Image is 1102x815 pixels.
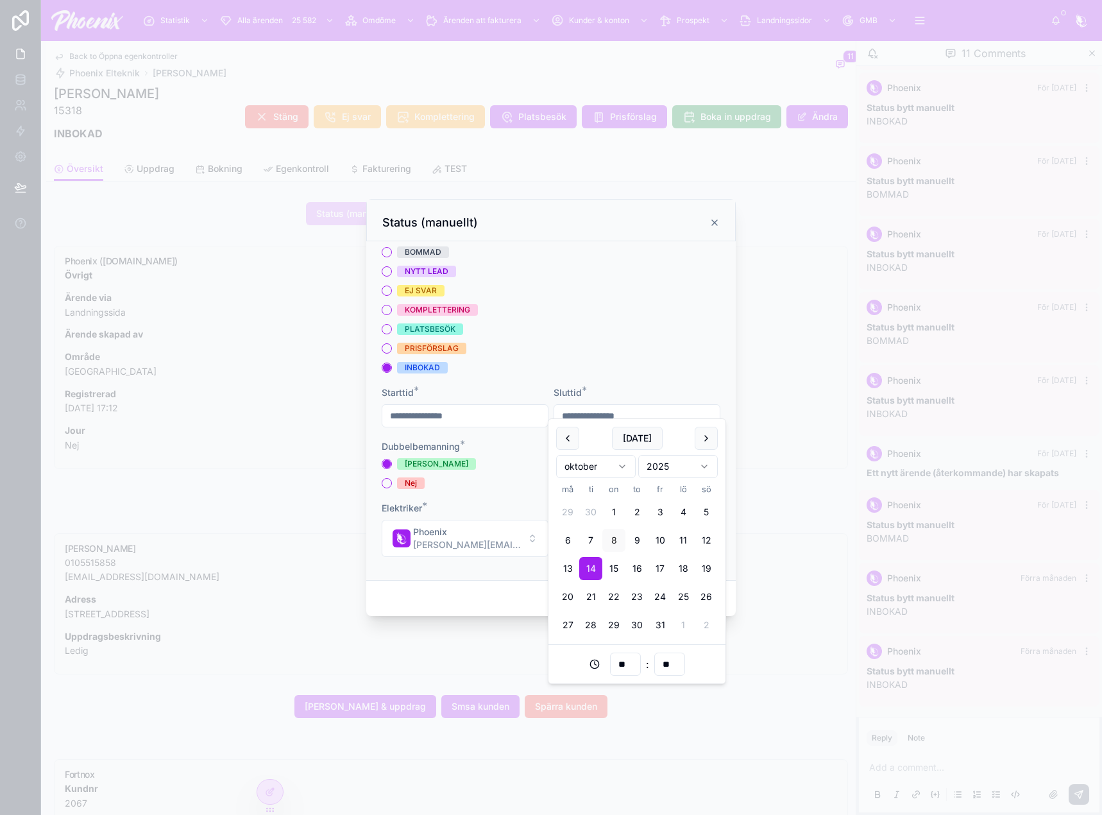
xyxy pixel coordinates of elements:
button: lördag 25 oktober 2025 [672,585,695,608]
div: Nej [405,477,417,489]
button: fredag 24 oktober 2025 [648,585,672,608]
span: Phoenix [413,526,522,538]
button: tisdag 14 oktober 2025, selected [579,557,602,580]
div: NYTT LEAD [405,266,448,277]
button: lördag 18 oktober 2025 [672,557,695,580]
button: måndag 29 september 2025 [556,501,579,524]
th: måndag [556,483,579,495]
button: söndag 19 oktober 2025 [695,557,718,580]
button: lördag 11 oktober 2025 [672,529,695,552]
button: lördag 4 oktober 2025 [672,501,695,524]
button: onsdag 15 oktober 2025 [602,557,625,580]
div: [PERSON_NAME] [405,458,468,470]
th: fredag [648,483,672,495]
span: Sluttid [554,387,582,398]
button: torsdag 16 oktober 2025 [625,557,648,580]
th: torsdag [625,483,648,495]
button: fredag 10 oktober 2025 [648,529,672,552]
button: lördag 1 november 2025 [672,613,695,637]
button: söndag 5 oktober 2025 [695,501,718,524]
button: söndag 26 oktober 2025 [695,585,718,608]
button: söndag 12 oktober 2025 [695,529,718,552]
button: måndag 13 oktober 2025 [556,557,579,580]
button: onsdag 22 oktober 2025 [602,585,625,608]
button: fredag 17 oktober 2025 [648,557,672,580]
button: måndag 6 oktober 2025 [556,529,579,552]
div: PLATSBESÖK [405,323,455,335]
th: söndag [695,483,718,495]
button: tisdag 30 september 2025 [579,501,602,524]
button: Today, onsdag 8 oktober 2025 [602,529,625,552]
h3: Status (manuellt) [382,215,478,230]
div: PRISFÖRSLAG [405,343,459,354]
div: INBOKAD [405,362,440,373]
span: [PERSON_NAME][EMAIL_ADDRESS][DOMAIN_NAME] [413,538,522,551]
button: söndag 2 november 2025 [695,613,718,637]
div: KOMPLETTERING [405,304,470,316]
th: onsdag [602,483,625,495]
button: fredag 3 oktober 2025 [648,501,672,524]
th: tisdag [579,483,602,495]
span: Starttid [382,387,414,398]
button: torsdag 30 oktober 2025 [625,613,648,637]
div: : [556,653,718,676]
button: Select Button [382,520,548,557]
span: Elektriker [382,502,422,513]
div: BOMMAD [405,246,441,258]
button: fredag 31 oktober 2025 [648,613,672,637]
div: EJ SVAR [405,285,437,296]
button: torsdag 9 oktober 2025 [625,529,648,552]
span: Dubbelbemanning [382,441,460,452]
button: onsdag 29 oktober 2025 [602,613,625,637]
button: tisdag 28 oktober 2025 [579,613,602,637]
button: måndag 20 oktober 2025 [556,585,579,608]
th: lördag [672,483,695,495]
table: oktober 2025 [556,483,718,637]
button: torsdag 23 oktober 2025 [625,585,648,608]
button: tisdag 21 oktober 2025 [579,585,602,608]
button: måndag 27 oktober 2025 [556,613,579,637]
button: torsdag 2 oktober 2025 [625,501,648,524]
button: tisdag 7 oktober 2025 [579,529,602,552]
button: [DATE] [612,427,663,450]
button: onsdag 1 oktober 2025 [602,501,625,524]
